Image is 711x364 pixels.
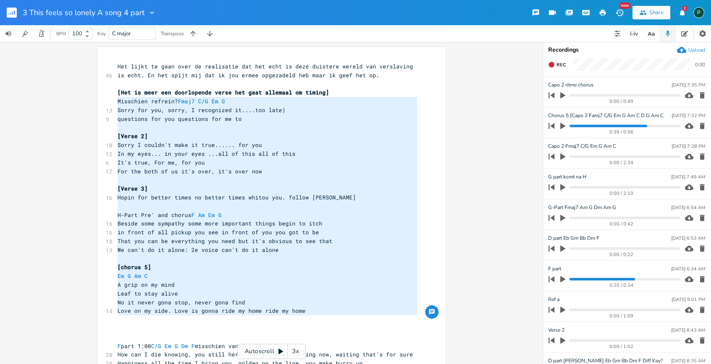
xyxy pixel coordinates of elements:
[682,6,687,11] div: 2
[548,142,616,150] span: Capo 2 Fmaj7 C/G Em G Am C
[212,97,218,105] span: Em
[671,267,705,271] div: [DATE] 6:34 AM
[671,175,705,179] div: [DATE] 7:49 AM
[118,281,175,288] span: A grip on my mind
[557,62,566,68] span: Rec
[545,58,569,71] button: Rec
[548,173,586,181] span: G part komt na H
[118,220,322,227] span: Beside some sympathy some more important things begin to itch
[178,97,195,105] span: Fmaj7
[118,132,148,140] span: [Verse 2]
[118,97,228,105] span: Misschien refrein?
[118,263,151,271] span: [chorus 5]
[165,342,171,350] span: Em
[118,307,306,314] span: Love on my side. Love is gonna ride my home ride my home
[563,252,680,257] div: 0:00 / 0:22
[563,99,680,104] div: 0:00 / 0:49
[548,296,559,304] span: Ref a
[649,9,664,16] div: Share
[672,83,705,87] div: [DATE] 7:35 PM
[191,342,195,350] span: F
[695,62,705,67] div: 0:00
[563,344,680,349] div: 0:00 / 1:02
[563,314,680,318] div: 0:00 / 1:09
[548,234,599,242] span: D part Eb Gm Bb Dm F
[118,89,329,96] span: [Het is meer een doorlopende verse het gaat allemaal om timing]
[563,283,680,288] div: 0:20 / 0:34
[611,5,628,20] button: New
[118,299,245,306] span: No it never gona stop, never gona find
[671,205,705,210] div: [DATE] 6:54 AM
[118,115,242,123] span: questions for you questions for me to
[672,297,705,302] div: [DATE] 9:01 PM
[151,342,161,350] span: C/G
[548,81,593,89] span: Capo 2 ritme chorus
[118,194,356,201] span: Hopin for better times no better times whitou you. follow [PERSON_NAME]
[548,112,664,120] span: Chorus 5 [Capo 2 Famj7 C/G Em G Am C D G Am C
[563,222,680,226] div: 0:00 / 0:42
[548,204,616,212] span: G-Part Fmaj7 Am G Dm Am G
[620,3,630,9] div: New
[118,159,205,166] span: It's true, For me, for you
[118,342,262,350] span: part 1:00 misschien vanaf 1:24
[128,272,131,280] span: G
[693,7,704,18] div: Piepo
[118,351,413,358] span: How can I die knowing, you still here. Hurting now fighting now, waiting that's for sure
[563,191,680,196] div: 0:00 / 2:10
[671,359,705,363] div: [DATE] 8:35 AM
[672,113,705,118] div: [DATE] 7:32 PM
[222,97,225,105] span: G
[208,211,215,219] span: Em
[674,5,690,20] button: 2
[118,106,285,114] span: Sorry for you, sorry, I recognized it....too late)
[633,6,670,19] button: Share
[118,228,319,236] span: in front of all pickup you see in front of you you got to be
[118,342,121,350] span: F
[118,141,262,149] span: Sorry I couldn't make it true...... for you
[238,344,306,359] div: Autoscroll
[144,272,148,280] span: C
[175,342,178,350] span: G
[548,265,561,273] span: F part
[118,290,178,297] span: Leaf to stay alive
[548,326,565,334] span: Verse 2
[56,31,66,36] div: BPM
[693,3,704,22] button: P
[112,30,131,37] span: C major
[198,211,205,219] span: Am
[671,328,705,333] div: [DATE] 8:43 AM
[118,272,124,280] span: Em
[672,144,705,149] div: [DATE] 7:28 PM
[134,272,141,280] span: Am
[118,237,332,245] span: That you can be everything you need but it's obvious to see that
[181,342,188,350] span: Dm
[118,211,225,219] span: H-Part Pre' and chorus
[677,45,705,55] button: Upload
[563,130,680,134] div: 0:39 / 0:56
[118,246,279,254] span: We can't do it alone: 2e voice can't do it alone
[198,97,208,105] span: C/G
[671,236,705,241] div: [DATE] 6:53 AM
[161,31,184,36] div: Transpose
[288,344,303,359] div: 3x
[118,63,416,79] span: Het lijkt te gaan over de realisatie dat het echt is deze duistere wereld van verslaving is echt....
[218,211,222,219] span: G
[97,31,106,36] div: Key
[118,168,262,175] span: For the both of us it's over, it's over now
[23,9,144,16] span: 3 This feels so lonely A song 4 part
[118,185,148,192] span: [Verse 3]
[548,47,706,53] div: Recordings
[191,211,195,219] span: F
[118,150,295,157] span: In my eyes... in your eyes ...all of this all of this
[563,160,680,165] div: 0:00 / 2:34
[688,47,705,53] div: Upload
